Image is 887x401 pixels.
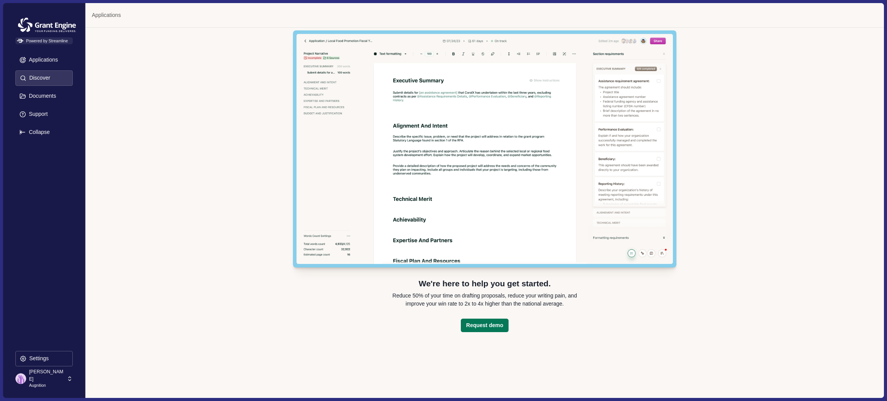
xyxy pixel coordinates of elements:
img: Grantengine Logo [15,15,79,35]
a: Applications [92,11,121,19]
button: Discover [15,70,73,86]
p: Discover [27,75,50,81]
p: Collapse [26,129,50,135]
p: Support [26,111,48,117]
p: Applications [26,57,58,63]
a: Grantengine Logo [15,15,73,24]
a: Settings [15,351,73,369]
p: [PERSON_NAME] [29,368,64,383]
button: Documents [15,89,73,104]
button: Expand [15,125,73,140]
img: Streamline Editor Demo [293,30,676,267]
img: Powered by Streamline Logo [17,39,23,43]
button: Settings [15,351,73,366]
p: Augnition [29,383,64,389]
p: Reduce 50% of your time on drafting proposals, reduce your writing pain, and improve your win rat... [388,292,581,308]
button: Applications [15,52,73,68]
p: Settings [27,355,49,362]
span: Powered by Streamline [15,37,73,44]
p: Documents [26,93,56,99]
button: Support [15,107,73,122]
img: profile picture [15,373,26,384]
p: We're here to help you get started. [418,278,551,289]
button: Request demo [461,319,509,332]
